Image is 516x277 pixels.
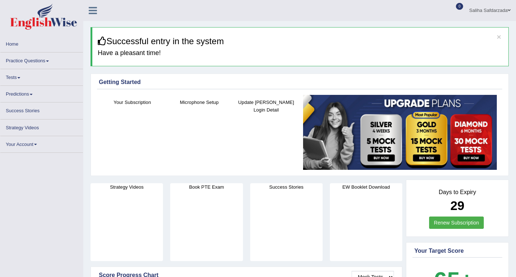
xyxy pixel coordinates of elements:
span: 0 [456,3,463,10]
h3: Successful entry in the system [98,37,503,46]
h4: Update [PERSON_NAME] Login Detail [236,98,296,114]
h4: Microphone Setup [169,98,229,106]
h4: Strategy Videos [91,183,163,191]
h4: EW Booklet Download [330,183,402,191]
a: Tests [0,69,83,83]
h4: Your Subscription [102,98,162,106]
h4: Book PTE Exam [170,183,243,191]
h4: Days to Expiry [414,189,500,196]
a: Home [0,36,83,50]
a: Predictions [0,86,83,100]
img: small5.jpg [303,95,497,170]
button: × [497,33,501,41]
h4: Success Stories [250,183,323,191]
a: Success Stories [0,102,83,117]
a: Strategy Videos [0,119,83,134]
a: Practice Questions [0,53,83,67]
a: Your Account [0,136,83,150]
b: 29 [450,198,465,213]
h4: Have a pleasant time! [98,50,503,57]
a: Renew Subscription [429,217,484,229]
div: Your Target Score [414,247,500,255]
div: Getting Started [99,78,500,87]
